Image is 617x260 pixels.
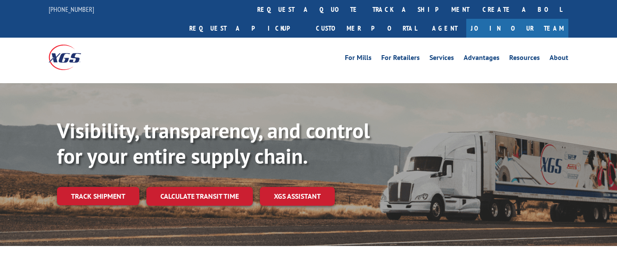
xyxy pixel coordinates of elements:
[49,5,94,14] a: [PHONE_NUMBER]
[57,187,139,205] a: Track shipment
[466,19,568,38] a: Join Our Team
[345,54,372,64] a: For Mills
[260,187,335,206] a: XGS ASSISTANT
[464,54,500,64] a: Advantages
[381,54,420,64] a: For Retailers
[429,54,454,64] a: Services
[309,19,423,38] a: Customer Portal
[57,117,370,169] b: Visibility, transparency, and control for your entire supply chain.
[146,187,253,206] a: Calculate transit time
[509,54,540,64] a: Resources
[550,54,568,64] a: About
[183,19,309,38] a: Request a pickup
[423,19,466,38] a: Agent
